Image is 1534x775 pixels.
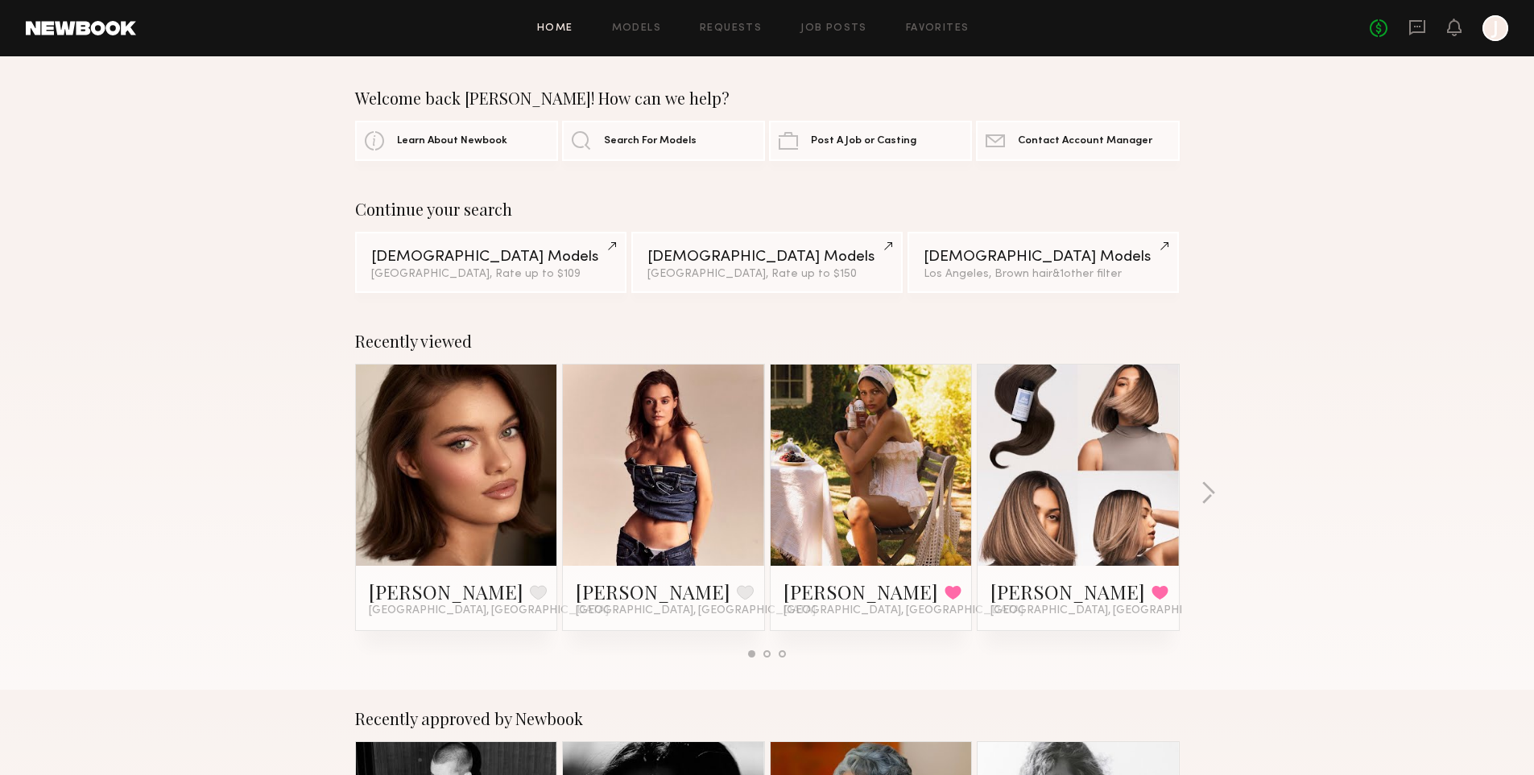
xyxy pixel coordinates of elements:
[906,23,970,34] a: Favorites
[811,136,916,146] span: Post A Job or Casting
[924,249,1163,265] div: [DEMOGRAPHIC_DATA] Models
[576,604,816,617] span: [GEOGRAPHIC_DATA], [GEOGRAPHIC_DATA]
[647,249,887,265] div: [DEMOGRAPHIC_DATA] Models
[1482,15,1508,41] a: J
[562,121,765,161] a: Search For Models
[700,23,762,34] a: Requests
[371,269,610,280] div: [GEOGRAPHIC_DATA], Rate up to $109
[355,121,558,161] a: Learn About Newbook
[355,232,626,293] a: [DEMOGRAPHIC_DATA] Models[GEOGRAPHIC_DATA], Rate up to $109
[647,269,887,280] div: [GEOGRAPHIC_DATA], Rate up to $150
[976,121,1179,161] a: Contact Account Manager
[784,604,1023,617] span: [GEOGRAPHIC_DATA], [GEOGRAPHIC_DATA]
[1052,269,1122,279] span: & 1 other filter
[769,121,972,161] a: Post A Job or Casting
[990,604,1230,617] span: [GEOGRAPHIC_DATA], [GEOGRAPHIC_DATA]
[369,604,609,617] span: [GEOGRAPHIC_DATA], [GEOGRAPHIC_DATA]
[800,23,867,34] a: Job Posts
[612,23,661,34] a: Models
[537,23,573,34] a: Home
[784,579,938,604] a: [PERSON_NAME]
[369,579,523,604] a: [PERSON_NAME]
[1018,136,1152,146] span: Contact Account Manager
[631,232,903,293] a: [DEMOGRAPHIC_DATA] Models[GEOGRAPHIC_DATA], Rate up to $150
[355,332,1180,351] div: Recently viewed
[576,579,730,604] a: [PERSON_NAME]
[355,200,1180,219] div: Continue your search
[908,232,1179,293] a: [DEMOGRAPHIC_DATA] ModelsLos Angeles, Brown hair&1other filter
[604,136,697,146] span: Search For Models
[355,89,1180,108] div: Welcome back [PERSON_NAME]! How can we help?
[397,136,507,146] span: Learn About Newbook
[371,249,610,265] div: [DEMOGRAPHIC_DATA] Models
[924,269,1163,280] div: Los Angeles, Brown hair
[990,579,1145,604] a: [PERSON_NAME]
[355,709,1180,728] div: Recently approved by Newbook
